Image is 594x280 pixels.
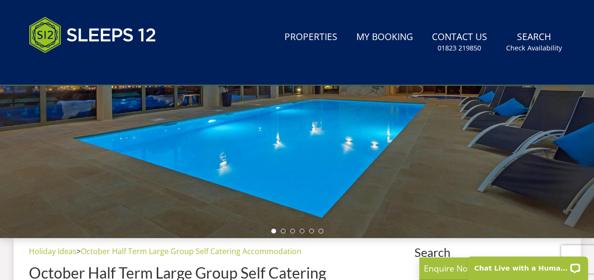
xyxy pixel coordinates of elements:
a: Contact Us01823 219850 [428,27,491,58]
a: October Half Term Large Group Self Catering Accommodation [81,246,301,256]
small: Check Availability [506,43,562,53]
a: Holiday Ideas [29,246,77,256]
iframe: Customer reviews powered by Trustpilot [24,64,123,72]
a: Properties [281,27,341,48]
p: Enquire Now [424,262,566,274]
a: My Booking [353,27,417,48]
span: Search [414,246,566,259]
span: > [77,246,81,256]
img: Sleeps 12 [29,11,156,58]
iframe: LiveChat chat widget [461,250,594,280]
small: 01823 219850 [438,43,481,53]
a: SearchCheck Availability [502,27,566,58]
